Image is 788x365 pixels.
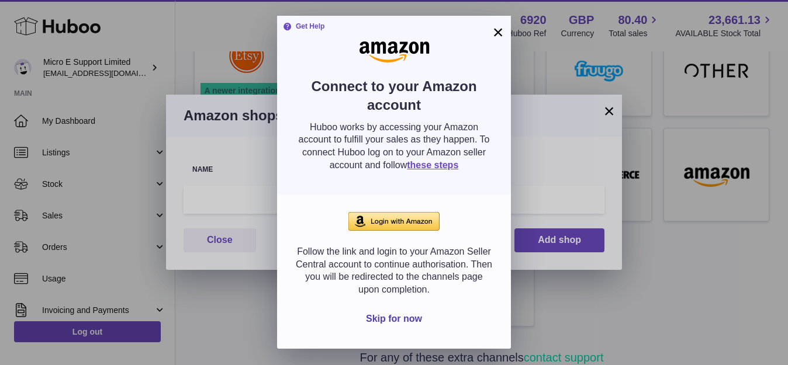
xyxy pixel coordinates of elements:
[295,121,493,171] p: Huboo works by accessing your Amazon account to fulfill your sales as they happen. To connect Hub...
[348,212,440,231] img: Login to Amazon
[491,25,505,39] button: ×
[407,160,458,170] a: these steps
[283,22,324,31] strong: Get Help
[344,39,444,62] img: Amazon logo
[343,307,445,331] button: Skip for now
[295,77,493,121] h2: Connect to your Amazon account
[295,245,493,296] p: Follow the link and login to your Amazon Seller Central account to continue authorisation. Then y...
